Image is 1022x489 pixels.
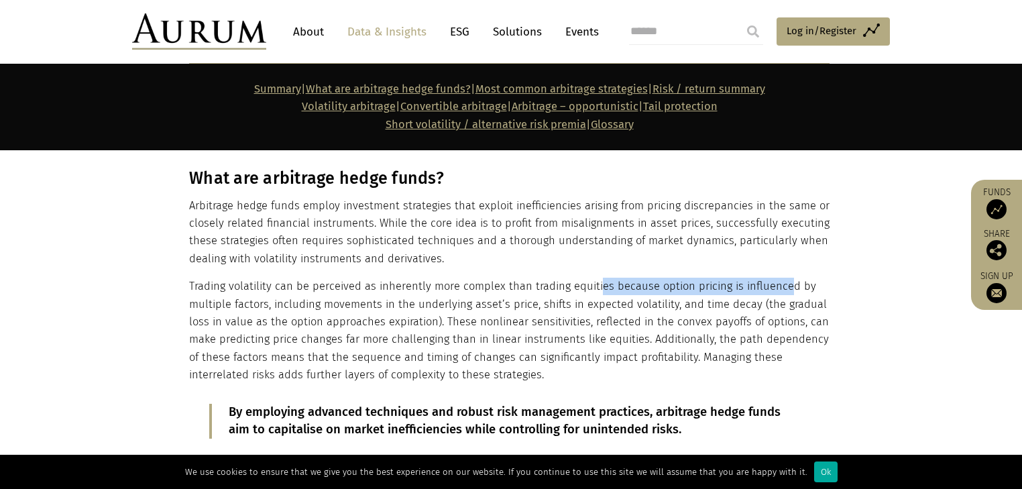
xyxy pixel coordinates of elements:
[302,100,643,113] strong: | | |
[132,13,266,50] img: Aurum
[591,118,634,131] a: Glossary
[814,461,838,482] div: Ok
[559,19,599,44] a: Events
[341,19,433,44] a: Data & Insights
[787,23,856,39] span: Log in/Register
[189,278,830,384] p: Trading volatility can be perceived as inherently more complex than trading equities because opti...
[486,19,549,44] a: Solutions
[189,197,830,268] p: Arbitrage hedge funds employ investment strategies that exploit inefficiencies arising from prici...
[475,83,648,95] a: Most common arbitrage strategies
[443,19,476,44] a: ESG
[400,100,507,113] a: Convertible arbitrage
[740,18,766,45] input: Submit
[229,404,793,439] p: By employing advanced techniques and robust risk management practices, arbitrage hedge funds aim ...
[254,83,652,95] strong: | | |
[512,100,638,113] a: Arbitrage – opportunistic
[978,270,1015,303] a: Sign up
[978,186,1015,219] a: Funds
[189,168,830,188] h3: What are arbitrage hedge funds?
[986,283,1007,303] img: Sign up to our newsletter
[986,199,1007,219] img: Access Funds
[302,100,396,113] a: Volatility arbitrage
[652,83,765,95] a: Risk / return summary
[643,100,718,113] a: Tail protection
[254,83,301,95] a: Summary
[386,118,634,131] span: |
[777,17,890,46] a: Log in/Register
[286,19,331,44] a: About
[306,83,471,95] a: What are arbitrage hedge funds?
[386,118,586,131] a: Short volatility / alternative risk premia
[986,240,1007,260] img: Share this post
[978,229,1015,260] div: Share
